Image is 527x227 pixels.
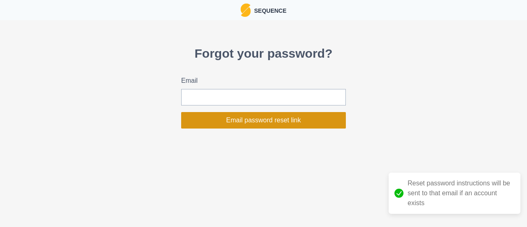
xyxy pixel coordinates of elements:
[181,44,346,63] p: Forgot your password?
[240,3,251,17] img: Logo
[251,5,287,15] p: Sequence
[240,3,287,17] a: LogoSequence
[389,173,520,214] div: Reset password instructions will be sent to that email if an account exists
[181,112,346,129] button: Email password reset link
[181,76,341,86] label: Email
